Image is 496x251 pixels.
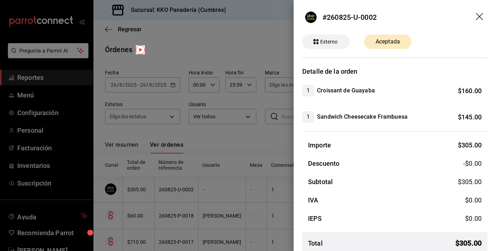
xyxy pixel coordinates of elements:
h3: Subtotal [308,177,333,187]
span: 1 [302,86,314,95]
span: $ 0.00 [465,215,482,222]
span: Externo [317,38,341,46]
h3: Detalle de la orden [302,67,487,76]
h4: Croissant de Guayaba [317,86,375,95]
span: -$0.00 [463,159,482,168]
button: drag [476,13,484,22]
span: 1 [302,113,314,121]
span: $ 0.00 [465,196,482,204]
h4: Sandwich Cheesecake Frambuesa [317,113,408,121]
img: Tooltip marker [136,45,145,54]
h3: IEPS [308,214,322,223]
span: $ 305.00 [458,178,482,186]
div: #260825-U-0002 [322,12,377,23]
span: $ 160.00 [458,87,482,95]
span: $ 305.00 [458,141,482,149]
span: Aceptada [371,37,404,46]
span: $ 145.00 [458,113,482,121]
span: $ 305.00 [455,238,482,248]
h3: IVA [308,195,318,205]
h3: Importe [308,140,331,150]
h3: Total [308,238,323,248]
h3: Descuento [308,159,339,168]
